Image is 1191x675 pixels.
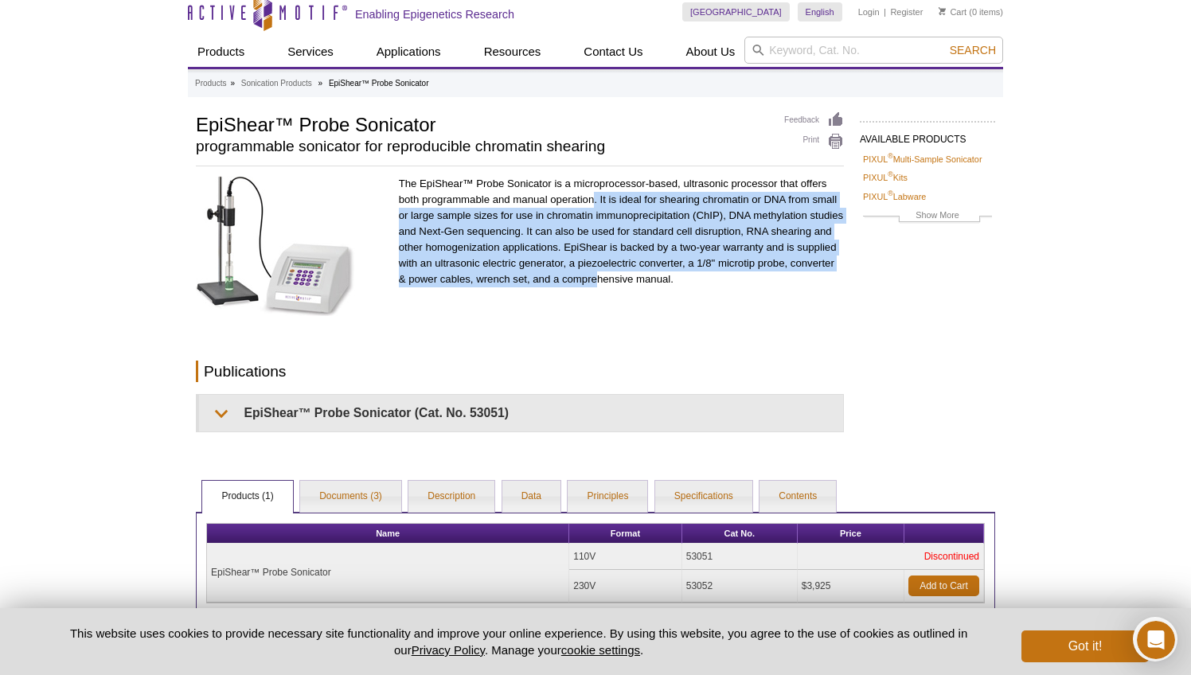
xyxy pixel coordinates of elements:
li: | [884,2,886,21]
img: Click on the image for more information on the EpiShear Probe Sonicator. [196,176,355,316]
input: Keyword, Cat. No. [744,37,1003,64]
td: 53052 [682,570,798,603]
h1: EpiShear™ Probe Sonicator [196,111,768,135]
a: Services [278,37,343,67]
th: Format [569,524,682,544]
th: Price [798,524,904,544]
td: 230V [569,570,682,603]
button: cookie settings [561,643,640,657]
p: The EpiShear™ Probe Sonicator is a microprocessor-based, ultrasonic processor that offers both pr... [399,176,844,287]
iframe: Intercom live chat [1137,621,1175,659]
a: Sonication Products [241,76,312,91]
h2: Publications [196,361,844,382]
a: English [798,2,842,21]
a: Add to Cart [908,576,979,596]
td: $3,925 [798,570,904,603]
a: Login [858,6,880,18]
a: About Us [677,37,745,67]
h2: AVAILABLE PRODUCTS [860,121,995,150]
span: Search [950,44,996,57]
td: Discontinued [798,544,984,570]
td: EpiShear™ Probe Sonicator [207,544,569,603]
li: (0 items) [939,2,1003,21]
a: Products [188,37,254,67]
li: EpiShear™ Probe Sonicator [329,79,429,88]
a: Data [502,481,560,513]
a: Privacy Policy [412,643,485,657]
a: Principles [568,481,647,513]
td: 110V [569,544,682,570]
a: Description [408,481,494,513]
a: Contact Us [574,37,652,67]
th: Name [207,524,569,544]
a: Products (1) [202,481,292,513]
a: Applications [367,37,451,67]
a: Documents (3) [300,481,401,513]
li: » [318,79,323,88]
button: Search [945,43,1001,57]
sup: ® [888,171,893,179]
a: Products [195,76,226,91]
td: 53051 [682,544,798,570]
summary: EpiShear™ Probe Sonicator (Cat. No. 53051) [199,395,843,431]
a: [GEOGRAPHIC_DATA] [682,2,790,21]
h2: Enabling Epigenetics Research [355,7,514,21]
a: Resources [474,37,551,67]
sup: ® [888,152,893,160]
button: Got it! [1021,630,1149,662]
a: Specifications [655,481,752,513]
a: Register [890,6,923,18]
a: Cart [939,6,966,18]
a: PIXUL®Kits [863,170,908,185]
a: Feedback [784,111,844,129]
li: » [230,79,235,88]
img: Your Cart [939,7,946,15]
a: Show More [863,208,992,226]
a: Print [784,133,844,150]
h2: programmable sonicator for reproducible chromatin shearing [196,139,768,154]
a: Contents [760,481,836,513]
iframe: Intercom live chat discovery launcher [1133,617,1177,661]
th: Cat No. [682,524,798,544]
sup: ® [888,189,893,197]
p: This website uses cookies to provide necessary site functionality and improve your online experie... [42,625,995,658]
a: PIXUL®Multi-Sample Sonicator [863,152,982,166]
a: PIXUL®Labware [863,189,926,204]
